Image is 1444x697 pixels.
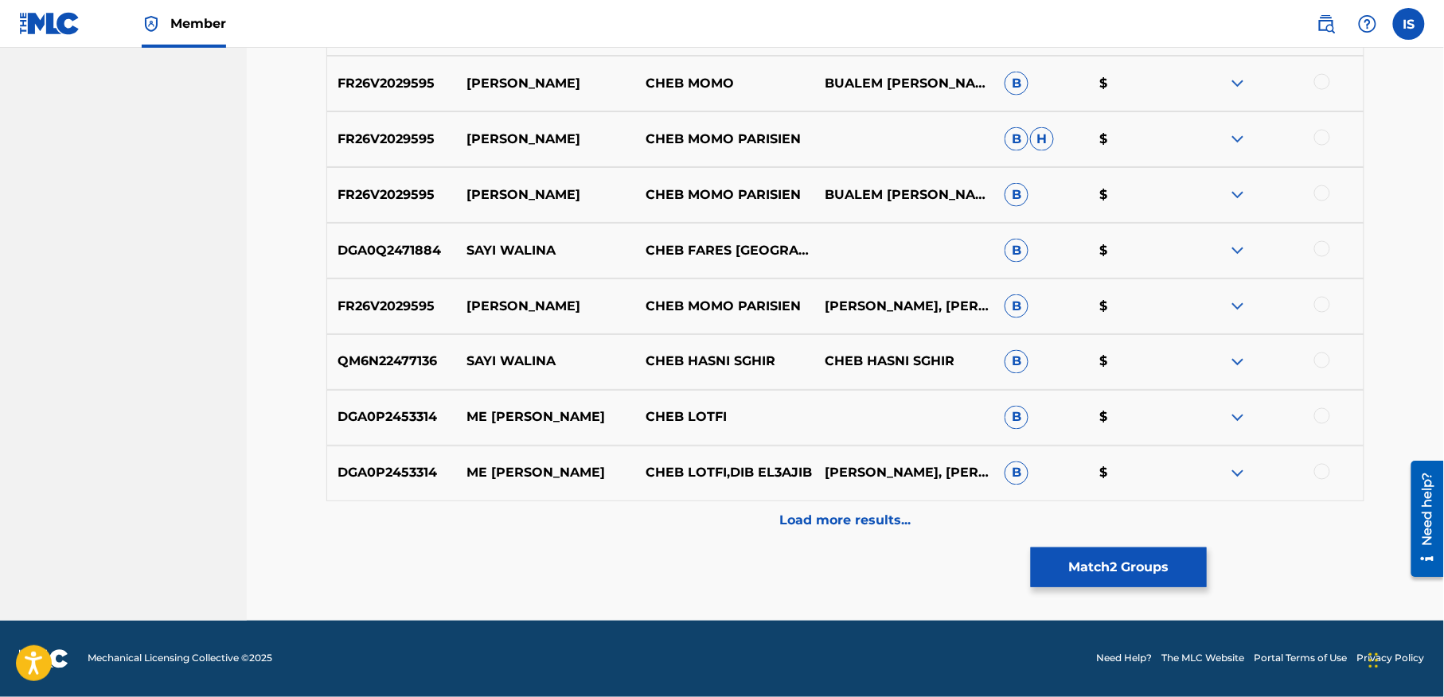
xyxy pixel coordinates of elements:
[1005,72,1028,95] span: B
[1358,14,1377,33] img: help
[327,408,456,427] p: DGA0P2453314
[456,352,635,372] p: SAYI WALINA
[456,130,635,149] p: [PERSON_NAME]
[1005,350,1028,374] span: B
[1369,637,1379,684] div: Glisser
[1162,652,1245,666] a: The MLC Website
[1364,621,1444,697] div: Widget de chat
[635,464,814,483] p: CHEB LOTFI,DIB EL3AJIB
[88,652,272,666] span: Mechanical Licensing Collective © 2025
[1228,408,1247,427] img: expand
[142,14,161,33] img: Top Rightsholder
[327,185,456,204] p: FR26V2029595
[635,185,814,204] p: CHEB MOMO PARISIEN
[1228,464,1247,483] img: expand
[1228,130,1247,149] img: expand
[815,352,994,372] p: CHEB HASNI SGHIR
[1228,185,1247,204] img: expand
[1005,127,1028,151] span: B
[327,130,456,149] p: FR26V2029595
[1352,8,1384,40] div: Help
[1255,652,1348,666] a: Portal Terms of Use
[1097,652,1153,666] a: Need Help?
[1089,74,1184,93] p: $
[1005,239,1028,263] span: B
[1089,408,1184,427] p: $
[1089,185,1184,204] p: $
[456,241,635,260] p: SAYI WALINA
[635,352,814,372] p: CHEB HASNI SGHIR
[170,14,226,33] span: Member
[1089,297,1184,316] p: $
[1228,241,1247,260] img: expand
[635,74,814,93] p: CHEB MOMO
[1317,14,1336,33] img: search
[1310,8,1342,40] a: Public Search
[1228,297,1247,316] img: expand
[635,408,814,427] p: CHEB LOTFI
[1393,8,1425,40] div: User Menu
[1005,183,1028,207] span: B
[635,241,814,260] p: CHEB FARES [GEOGRAPHIC_DATA]
[1399,454,1444,582] iframe: Resource Center
[327,297,456,316] p: FR26V2029595
[1005,294,1028,318] span: B
[327,352,456,372] p: QM6N22477136
[327,74,456,93] p: FR26V2029595
[1228,74,1247,93] img: expand
[1089,241,1184,260] p: $
[815,74,994,93] p: BUALEM [PERSON_NAME]
[1364,621,1444,697] iframe: Chat Widget
[635,297,814,316] p: CHEB MOMO PARISIEN
[780,512,911,531] p: Load more results...
[815,464,994,483] p: [PERSON_NAME], [PERSON_NAME]
[19,649,68,668] img: logo
[456,74,635,93] p: [PERSON_NAME]
[456,408,635,427] p: ME [PERSON_NAME]
[1089,464,1184,483] p: $
[456,185,635,204] p: [PERSON_NAME]
[1031,547,1207,587] button: Match2 Groups
[1005,461,1028,485] span: B
[815,297,994,316] p: [PERSON_NAME], [PERSON_NAME]
[19,12,80,35] img: MLC Logo
[456,464,635,483] p: ME [PERSON_NAME]
[1228,352,1247,372] img: expand
[815,185,994,204] p: BUALEM [PERSON_NAME]
[327,241,456,260] p: DGA0Q2471884
[327,464,456,483] p: DGA0P2453314
[1089,352,1184,372] p: $
[1089,130,1184,149] p: $
[1030,127,1054,151] span: H
[1357,652,1425,666] a: Privacy Policy
[635,130,814,149] p: CHEB MOMO PARISIEN
[1005,406,1028,430] span: B
[456,297,635,316] p: [PERSON_NAME]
